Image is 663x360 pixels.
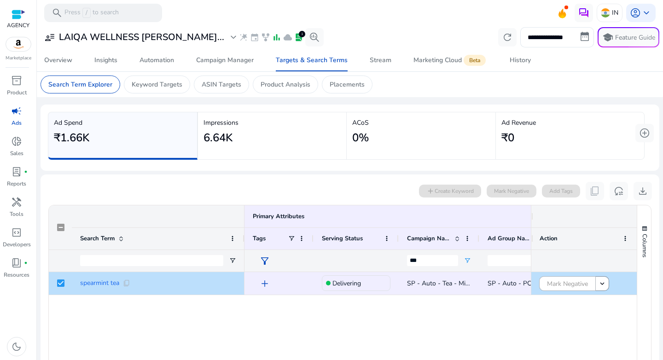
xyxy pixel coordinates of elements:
p: Product Analysis [261,80,310,89]
span: Campaign Name [407,234,451,243]
span: dark_mode [11,341,22,352]
button: add_circle [635,124,654,142]
div: History [510,57,531,64]
span: Tags [253,234,266,243]
img: amazon.svg [6,37,31,51]
p: Keyword Targets [132,80,182,89]
p: Tools [10,210,23,218]
div: Campaign Manager [196,57,254,64]
span: Beta [464,55,486,66]
div: 1 [299,31,305,37]
button: refresh [498,28,517,46]
button: schoolFeature Guide [598,27,659,47]
button: search_insights [305,28,324,46]
span: content_copy [123,279,130,287]
span: cloud [283,33,292,42]
p: Search Term Explorer [48,80,112,89]
button: reset_settings [610,182,628,200]
input: Ad Group Name Filter Input [488,255,539,266]
button: download [634,182,652,200]
p: Impressions [204,118,341,128]
span: code_blocks [11,227,22,238]
p: Placements [330,80,365,89]
p: Ad Spend [54,118,192,128]
span: search_insights [309,32,320,43]
h2: ₹0 [501,131,514,145]
span: lab_profile [294,33,303,42]
span: bar_chart [272,33,281,42]
div: Automation [140,57,174,64]
span: SP - Auto - Tea - Mixed Products - KAM - [DATE] [407,279,550,288]
p: Feature Guide [615,33,655,42]
span: reset_settings [613,186,624,197]
span: fiber_manual_record [24,170,28,174]
p: Press to search [64,8,119,18]
p: Resources [4,271,29,279]
h3: LAIQA WELLNESS [PERSON_NAME]... [59,32,224,43]
mat-icon: keyboard_arrow_down [598,279,606,288]
span: wand_stars [239,33,248,42]
span: lab_profile [11,166,22,177]
div: Targets & Search Terms [276,57,348,64]
p: ASIN Targets [202,80,241,89]
p: Marketplace [6,55,31,62]
span: Columns [640,234,649,257]
span: Serving Status [322,234,363,243]
span: keyboard_arrow_down [641,7,652,18]
span: user_attributes [44,32,55,43]
h2: ₹1.66K [54,131,89,145]
span: donut_small [11,136,22,147]
p: Ads [12,119,22,127]
div: Marketing Cloud [413,57,488,64]
span: download [637,186,648,197]
span: handyman [11,197,22,208]
div: Overview [44,57,72,64]
span: event [250,33,259,42]
span: / [82,8,91,18]
input: Campaign Name Filter Input [407,255,458,266]
span: filter_alt [259,255,270,267]
span: Mark Negative [547,274,588,293]
p: Developers [3,240,31,249]
p: Reports [7,180,26,188]
h2: 0% [352,131,369,145]
span: add_circle [639,128,650,139]
div: Primary Attributes [253,212,304,221]
p: AGENCY [7,21,29,29]
div: Insights [94,57,117,64]
p: Sales [10,149,23,157]
span: fiber_manual_record [24,261,28,265]
span: Search Term [80,234,115,243]
span: search [52,7,63,18]
span: add [259,278,270,289]
p: IN [612,5,618,21]
span: campaign [11,105,22,116]
button: Open Filter Menu [464,257,471,264]
span: school [602,32,613,43]
input: Search Term Filter Input [80,255,223,266]
p: Ad Revenue [501,118,639,128]
img: in.svg [601,8,610,17]
span: Action [540,234,558,243]
span: family_history [261,33,270,42]
span: spearmint tea [80,280,119,286]
h2: 6.64K [204,131,233,145]
p: Product [7,88,27,97]
button: Open Filter Menu [229,257,236,264]
div: Stream [370,57,391,64]
button: Mark Negative [539,276,596,291]
p: ACoS [352,118,490,128]
span: refresh [502,32,513,43]
span: account_circle [630,7,641,18]
span: inventory_2 [11,75,22,86]
span: Ad Group Name [488,234,531,243]
p: Delivering [332,274,361,293]
span: expand_more [228,32,239,43]
span: book_4 [11,257,22,268]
